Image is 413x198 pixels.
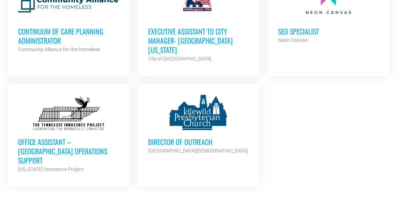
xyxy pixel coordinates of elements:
[148,148,248,154] strong: [GEOGRAPHIC_DATA][DEMOGRAPHIC_DATA]
[278,27,379,36] h3: SEO Specialist
[18,137,119,165] h3: Office Assistant – [GEOGRAPHIC_DATA] Operations Support
[18,27,119,45] h3: Continuum of Care Planning Administrator
[7,84,129,184] a: Office Assistant – [GEOGRAPHIC_DATA] Operations Support [US_STATE] Innocence Project
[148,137,249,146] h3: Director of Outreach
[18,47,100,52] strong: Community Alliance for the Homeless
[278,37,308,43] strong: Neon Canvas
[137,84,259,166] a: Director of Outreach [GEOGRAPHIC_DATA][DEMOGRAPHIC_DATA]
[148,56,211,61] strong: City of [GEOGRAPHIC_DATA]
[18,166,83,172] strong: [US_STATE] Innocence Project
[148,27,249,54] h3: Executive Assistant to City Manager- [GEOGRAPHIC_DATA] [US_STATE]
